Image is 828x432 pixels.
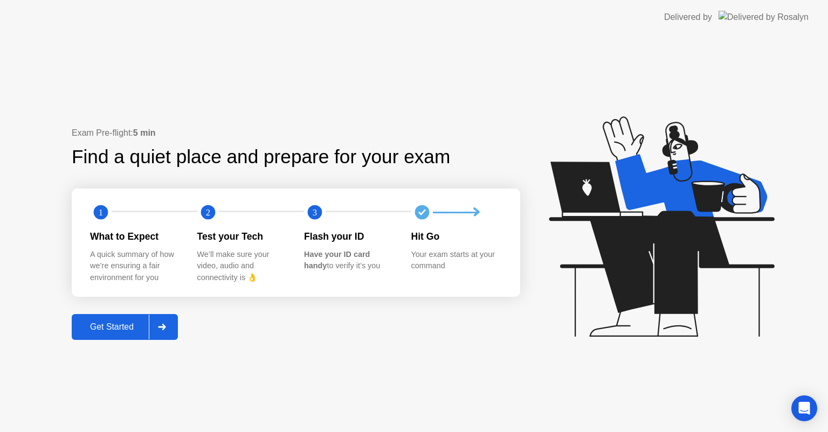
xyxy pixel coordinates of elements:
img: Delivered by Rosalyn [719,11,809,23]
div: to verify it’s you [304,249,394,272]
div: Get Started [75,322,149,332]
b: 5 min [133,128,156,137]
div: Your exam starts at your command [411,249,501,272]
b: Have your ID card handy [304,250,370,270]
div: A quick summary of how we’re ensuring a fair environment for you [90,249,180,284]
div: We’ll make sure your video, audio and connectivity is 👌 [197,249,287,284]
button: Get Started [72,314,178,340]
div: What to Expect [90,229,180,243]
div: Flash your ID [304,229,394,243]
div: Find a quiet place and prepare for your exam [72,143,452,171]
text: 2 [205,207,210,218]
div: Delivered by [664,11,712,24]
text: 1 [99,207,103,218]
text: 3 [313,207,317,218]
div: Open Intercom Messenger [791,395,817,421]
div: Hit Go [411,229,501,243]
div: Exam Pre-flight: [72,127,520,140]
div: Test your Tech [197,229,287,243]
